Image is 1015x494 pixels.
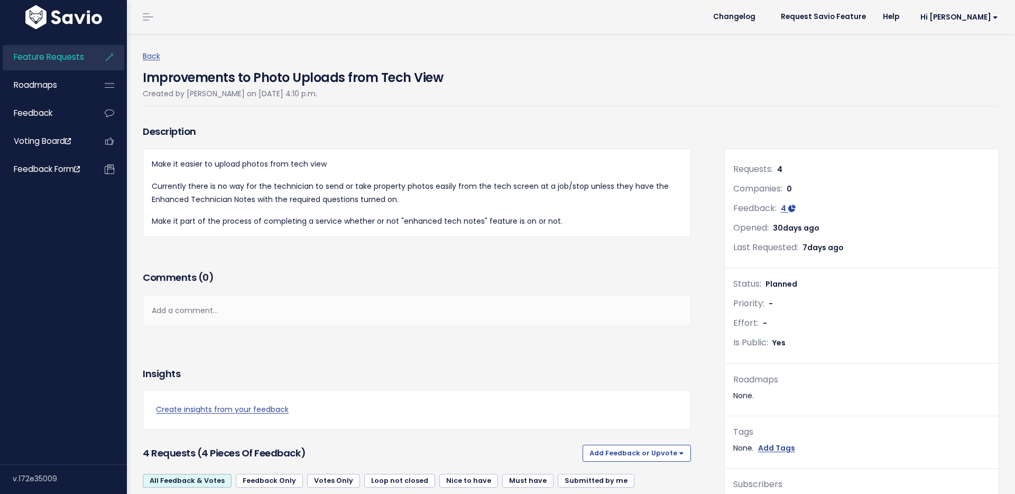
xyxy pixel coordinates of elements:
[143,270,691,285] h3: Comments ( )
[781,203,786,214] span: 4
[3,101,88,125] a: Feedback
[502,474,553,488] a: Must have
[3,45,88,69] a: Feature Requests
[769,298,773,309] span: -
[152,158,682,171] p: Make it easier to upload photos from tech view
[733,182,782,195] span: Companies:
[14,107,52,118] span: Feedback
[874,9,908,25] a: Help
[772,337,786,348] span: Yes
[3,129,88,153] a: Voting Board
[733,297,764,309] span: Priority:
[143,446,578,461] h3: 4 Requests (4 pieces of Feedback)
[13,465,127,492] div: v.172e35009
[713,13,755,21] span: Changelog
[583,445,691,462] button: Add Feedback or Upvote
[787,184,792,194] span: 0
[733,317,759,329] span: Effort:
[143,367,180,381] h3: Insights
[733,389,990,402] div: None.
[733,202,777,214] span: Feedback:
[14,51,84,62] span: Feature Requests
[772,9,874,25] a: Request Savio Feature
[307,474,360,488] a: Votes Only
[733,372,990,388] div: Roadmaps
[152,180,682,206] p: Currently there is no way for the technician to send or take property photos easily from the tech...
[14,163,80,175] span: Feedback form
[143,474,232,488] a: All Feedback & Votes
[758,442,795,455] a: Add Tags
[765,279,797,289] span: Planned
[143,124,691,139] h3: Description
[773,223,819,233] span: 30
[733,478,782,490] span: Subscribers
[733,425,990,440] div: Tags
[143,295,691,326] div: Add a comment...
[23,5,105,29] img: logo-white.9d6f32f41409.svg
[763,318,767,328] span: -
[3,157,88,181] a: Feedback form
[3,73,88,97] a: Roadmaps
[143,63,443,87] h4: Improvements to Photo Uploads from Tech View
[143,88,317,99] span: Created by [PERSON_NAME] on [DATE] 4:10 p.m.
[14,135,71,147] span: Voting Board
[14,79,57,90] span: Roadmaps
[558,474,634,488] a: Submitted by me
[439,474,498,488] a: Nice to have
[364,474,435,488] a: Loop not closed
[777,164,782,175] span: 4
[156,403,678,416] a: Create insights from your feedback
[733,222,769,234] span: Opened:
[783,223,819,233] span: days ago
[143,51,160,61] a: Back
[152,215,682,228] p: Make it part of the process of completing a service whether or not "enhanced tech notes" feature ...
[236,474,303,488] a: Feedback Only
[733,278,761,290] span: Status:
[802,242,844,253] span: 7
[807,242,844,253] span: days ago
[733,241,798,253] span: Last Requested:
[920,13,998,21] span: Hi [PERSON_NAME]
[781,203,796,214] a: 4
[733,163,773,175] span: Requests:
[202,271,209,284] span: 0
[733,442,990,455] div: None.
[908,9,1007,25] a: Hi [PERSON_NAME]
[733,336,768,349] span: Is Public:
